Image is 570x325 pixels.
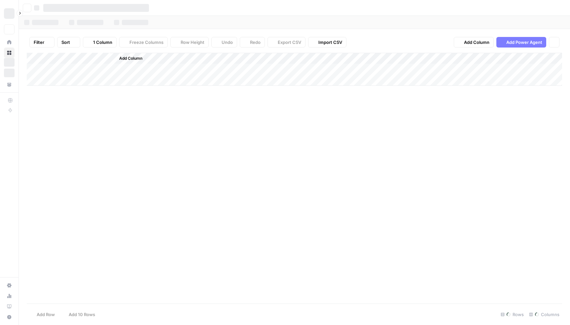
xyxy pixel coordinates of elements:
button: Row Height [170,37,209,48]
span: Redo [250,39,261,46]
div: Rows [498,309,526,320]
button: Freeze Columns [119,37,168,48]
button: Add Row [27,309,59,320]
button: Add Column [454,37,494,48]
button: Sort [57,37,80,48]
a: Settings [4,280,15,291]
span: Row Height [181,39,204,46]
a: Usage [4,291,15,301]
a: Learning Hub [4,301,15,312]
button: Add Power Agent [496,37,546,48]
button: 1 Column [83,37,117,48]
button: Add Column [111,54,145,63]
span: Undo [222,39,233,46]
a: Your Data [4,79,15,90]
span: Import CSV [318,39,342,46]
span: Add Power Agent [506,39,542,46]
div: Columns [526,309,562,320]
span: Export CSV [278,39,301,46]
span: Add Column [464,39,489,46]
button: Undo [211,37,237,48]
button: Help + Support [4,312,15,322]
span: Sort [61,39,70,46]
a: Home [4,37,15,48]
span: Add 10 Rows [69,311,95,318]
button: Import CSV [308,37,346,48]
button: Export CSV [267,37,305,48]
span: 1 Column [93,39,112,46]
span: Add Column [119,55,142,61]
a: Browse [4,48,15,58]
button: Add 10 Rows [59,309,99,320]
span: Add Row [37,311,55,318]
button: Filter [29,37,54,48]
span: Filter [34,39,44,46]
button: Redo [240,37,265,48]
span: Freeze Columns [129,39,163,46]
